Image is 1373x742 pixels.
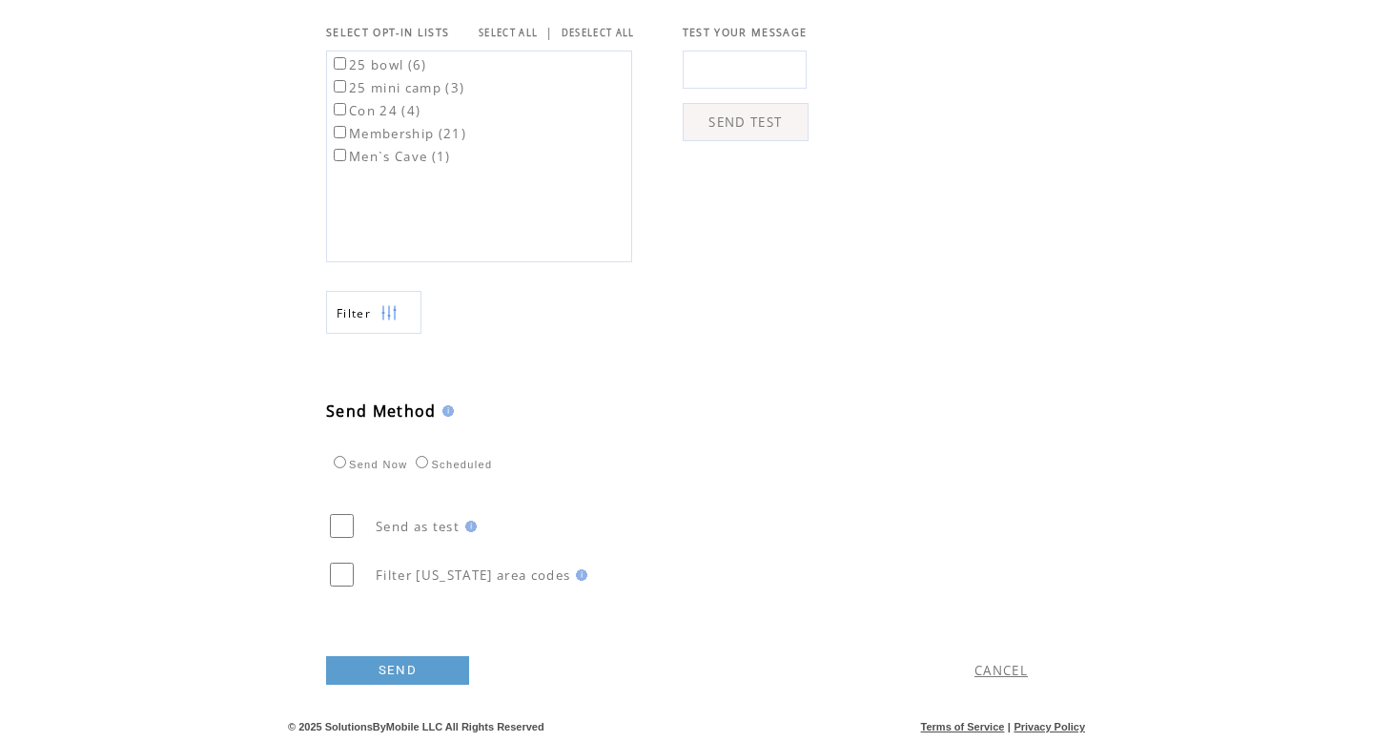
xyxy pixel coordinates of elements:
[1014,721,1085,732] a: Privacy Policy
[326,291,421,334] a: Filter
[288,721,544,732] span: © 2025 SolutionsByMobile LLC All Rights Reserved
[326,656,469,685] a: SEND
[329,459,407,470] label: Send Now
[562,27,635,39] a: DESELECT ALL
[570,569,587,581] img: help.gif
[330,125,466,142] label: Membership (21)
[334,126,346,138] input: Membership (21)
[437,405,454,417] img: help.gif
[326,401,437,422] span: Send Method
[974,662,1028,679] a: CANCEL
[330,79,464,96] label: 25 mini camp (3)
[334,57,346,70] input: 25 bowl (6)
[921,721,1005,732] a: Terms of Service
[479,27,538,39] a: SELECT ALL
[411,459,492,470] label: Scheduled
[376,518,460,535] span: Send as test
[545,24,553,41] span: |
[460,521,477,532] img: help.gif
[334,456,346,468] input: Send Now
[330,148,451,165] label: Men`s Cave (1)
[337,305,371,321] span: Show filters
[334,103,346,115] input: Con 24 (4)
[330,102,420,119] label: Con 24 (4)
[683,26,808,39] span: TEST YOUR MESSAGE
[416,456,428,468] input: Scheduled
[334,149,346,161] input: Men`s Cave (1)
[376,567,570,584] span: Filter [US_STATE] area codes
[380,292,398,335] img: filters.png
[334,80,346,93] input: 25 mini camp (3)
[326,26,449,39] span: SELECT OPT-IN LISTS
[1008,721,1011,732] span: |
[683,103,809,141] a: SEND TEST
[330,56,427,73] label: 25 bowl (6)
